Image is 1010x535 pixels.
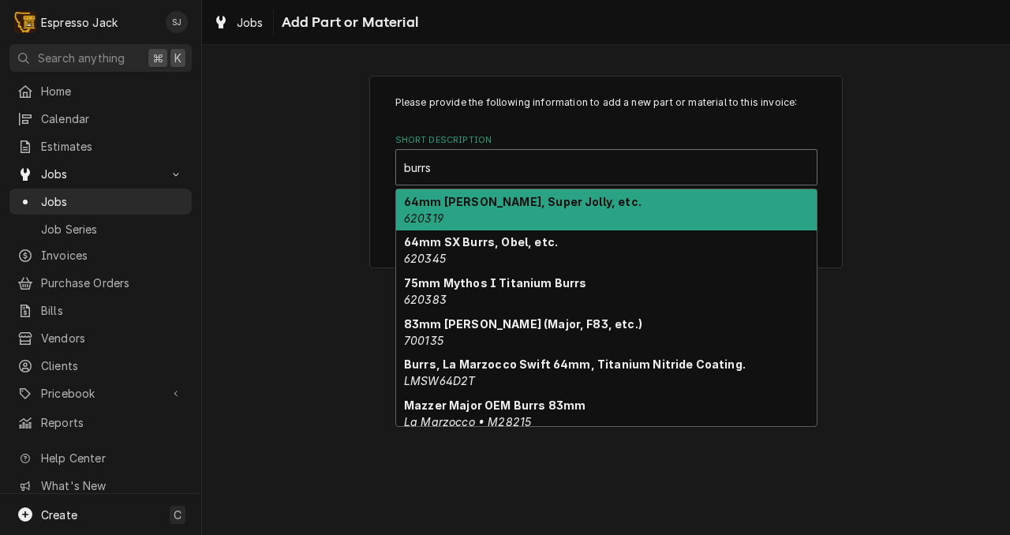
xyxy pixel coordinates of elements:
em: LMSW64D2T [404,374,475,387]
a: Clients [9,353,192,379]
span: K [174,50,181,66]
a: Job Series [9,216,192,242]
span: Home [41,83,184,99]
div: Espresso Jack [41,14,118,31]
span: Estimates [41,138,184,155]
strong: 75mm Mythos I Titanium Burrs [404,276,586,290]
span: What's New [41,477,182,494]
span: Pricebook [41,385,160,402]
span: Bills [41,302,184,319]
div: SJ [166,11,188,33]
em: 620383 [404,293,447,306]
a: Jobs [207,9,270,36]
div: Line Item Create/Update Form [395,95,817,185]
span: Search anything [38,50,125,66]
strong: Burrs, La Marzocco Swift 64mm, Titanium Nitride Coating. [404,357,746,371]
a: Estimates [9,133,192,159]
span: Vendors [41,330,184,346]
strong: 83mm [PERSON_NAME] (Major, F83, etc.) [404,317,642,331]
a: Invoices [9,242,192,268]
a: Bills [9,297,192,324]
span: Help Center [41,450,182,466]
span: Jobs [237,14,264,31]
a: Vendors [9,325,192,351]
span: C [174,507,181,523]
strong: Mazzer Major OEM Burrs 83mm [404,398,585,412]
strong: 64mm SX Burrs, Obel, etc. [404,235,558,249]
a: Purchase Orders [9,270,192,296]
a: Go to What's New [9,473,192,499]
span: Purchase Orders [41,275,184,291]
a: Jobs [9,189,192,215]
a: Home [9,78,192,104]
span: Add Part or Material [277,12,418,33]
div: Line Item Create/Update [369,76,843,268]
button: Search anything⌘K [9,44,192,72]
strong: 64mm [PERSON_NAME], Super Jolly, etc. [404,195,642,208]
div: Espresso Jack's Avatar [14,11,36,33]
span: Job Series [41,221,184,238]
span: Jobs [41,193,184,210]
em: La Marzocco • M28215 [404,415,531,428]
div: E [14,11,36,33]
a: Go to Jobs [9,161,192,187]
em: 620319 [404,211,443,225]
a: Go to Help Center [9,445,192,471]
span: Create [41,508,77,522]
span: ⌘ [152,50,163,66]
span: Calendar [41,110,184,127]
span: Reports [41,414,184,431]
a: Go to Pricebook [9,380,192,406]
div: Samantha Janssen's Avatar [166,11,188,33]
em: 620345 [404,252,446,265]
label: Short Description [395,134,817,147]
a: Reports [9,410,192,436]
p: Please provide the following information to add a new part or material to this invoice: [395,95,817,110]
em: 700135 [404,334,443,347]
a: Calendar [9,106,192,132]
span: Clients [41,357,184,374]
span: Invoices [41,247,184,264]
span: Jobs [41,166,160,182]
div: Short Description [395,134,817,185]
